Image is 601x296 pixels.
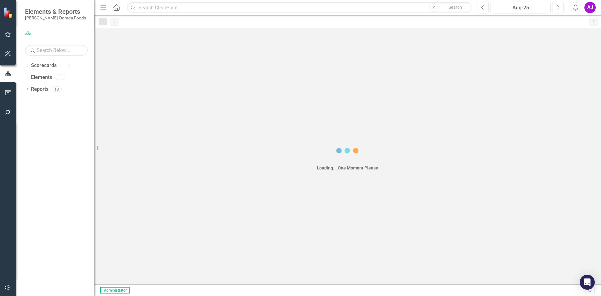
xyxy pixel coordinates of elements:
a: Reports [31,86,49,93]
div: Open Intercom Messenger [580,275,595,290]
input: Search Below... [25,45,88,56]
span: Elements & Reports [25,8,86,15]
input: Search ClearPoint... [127,2,472,13]
a: Scorecards [31,62,57,69]
a: Elements [31,74,52,81]
small: [PERSON_NAME]-Dorada Foods [25,15,86,20]
div: 18 [52,86,62,92]
button: Aug-25 [491,2,551,13]
button: Search [439,3,471,12]
span: Search [449,5,462,10]
span: Administrator [100,287,130,293]
div: Loading... One Moment Please [317,165,378,171]
div: Aug-25 [493,4,548,12]
button: AJ [584,2,596,13]
img: ClearPoint Strategy [3,7,14,18]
